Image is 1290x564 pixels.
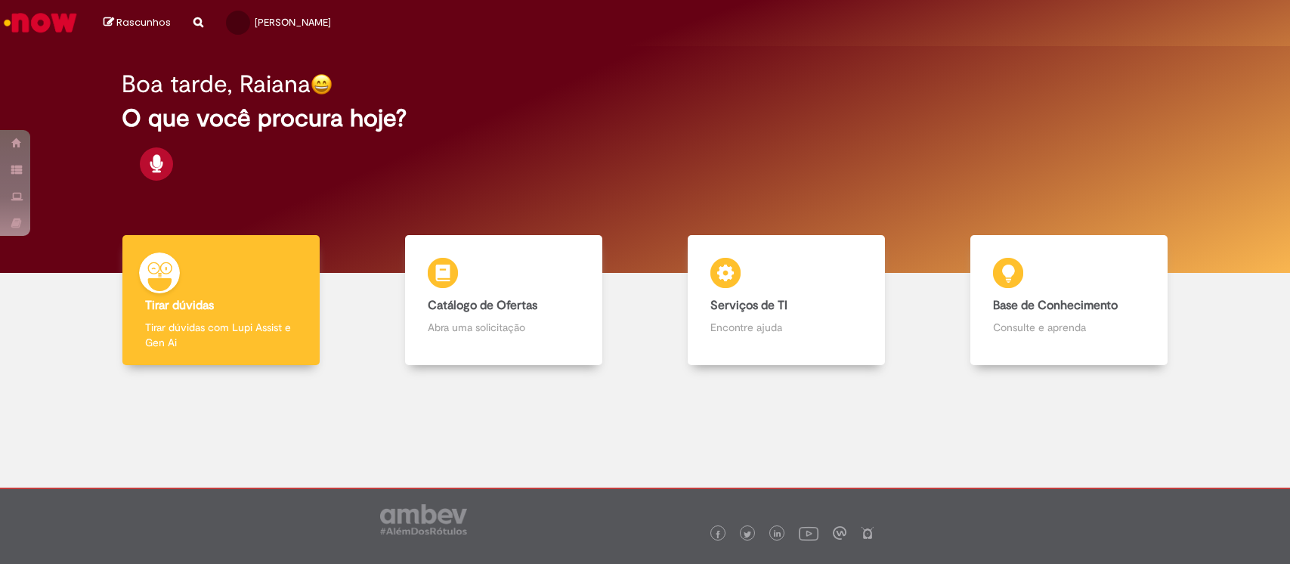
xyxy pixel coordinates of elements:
b: Catálogo de Ofertas [428,298,537,313]
a: Rascunhos [104,16,171,30]
img: happy-face.png [311,73,333,95]
img: ServiceNow [2,8,79,38]
img: logo_footer_linkedin.png [774,530,781,539]
img: logo_footer_ambev_rotulo_gray.png [380,504,467,535]
a: Tirar dúvidas Tirar dúvidas com Lupi Assist e Gen Ai [79,235,362,366]
img: logo_footer_facebook.png [714,531,722,538]
h2: O que você procura hoje? [122,105,1168,132]
h2: Boa tarde, Raiana [122,71,311,98]
p: Encontre ajuda [710,320,862,335]
p: Consulte e aprenda [993,320,1145,335]
a: Serviços de TI Encontre ajuda [645,235,928,366]
img: logo_footer_twitter.png [744,531,751,538]
p: Abra uma solicitação [428,320,580,335]
span: Rascunhos [116,15,171,29]
img: logo_footer_youtube.png [799,523,818,543]
img: logo_footer_naosei.png [861,526,874,540]
b: Tirar dúvidas [145,298,214,313]
b: Base de Conhecimento [993,298,1118,313]
b: Serviços de TI [710,298,787,313]
span: [PERSON_NAME] [255,16,331,29]
p: Tirar dúvidas com Lupi Assist e Gen Ai [145,320,297,350]
a: Base de Conhecimento Consulte e aprenda [928,235,1211,366]
img: logo_footer_workplace.png [833,526,846,540]
a: Catálogo de Ofertas Abra uma solicitação [362,235,645,366]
